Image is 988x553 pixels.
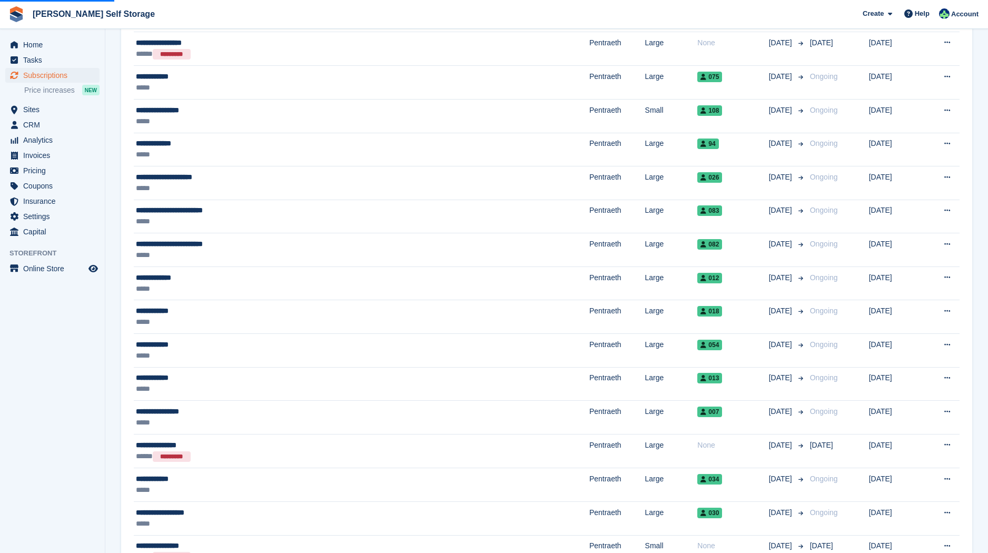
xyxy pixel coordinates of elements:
[869,133,921,166] td: [DATE]
[951,9,979,19] span: Account
[589,66,645,100] td: Pentraeth
[645,502,698,536] td: Large
[589,401,645,434] td: Pentraeth
[645,468,698,502] td: Large
[23,117,86,132] span: CRM
[697,340,722,350] span: 054
[5,194,100,209] a: menu
[863,8,884,19] span: Create
[23,53,86,67] span: Tasks
[23,68,86,83] span: Subscriptions
[589,32,645,66] td: Pentraeth
[769,37,794,48] span: [DATE]
[769,406,794,417] span: [DATE]
[589,99,645,133] td: Pentraeth
[645,367,698,401] td: Large
[869,401,921,434] td: [DATE]
[645,401,698,434] td: Large
[589,468,645,502] td: Pentraeth
[23,163,86,178] span: Pricing
[697,105,722,116] span: 108
[810,106,838,114] span: Ongoing
[23,133,86,147] span: Analytics
[869,334,921,368] td: [DATE]
[869,300,921,334] td: [DATE]
[87,262,100,275] a: Preview store
[645,133,698,166] td: Large
[939,8,950,19] img: Dafydd Pritchard
[23,261,86,276] span: Online Store
[697,508,722,518] span: 030
[810,407,838,416] span: Ongoing
[869,367,921,401] td: [DATE]
[810,508,838,517] span: Ongoing
[23,102,86,117] span: Sites
[697,540,768,551] div: None
[645,266,698,300] td: Large
[869,434,921,468] td: [DATE]
[769,239,794,250] span: [DATE]
[589,233,645,267] td: Pentraeth
[769,172,794,183] span: [DATE]
[28,5,159,23] a: [PERSON_NAME] Self Storage
[24,85,75,95] span: Price increases
[697,440,768,451] div: None
[5,163,100,178] a: menu
[810,139,838,147] span: Ongoing
[589,300,645,334] td: Pentraeth
[810,340,838,349] span: Ongoing
[5,68,100,83] a: menu
[697,172,722,183] span: 026
[23,194,86,209] span: Insurance
[869,233,921,267] td: [DATE]
[23,179,86,193] span: Coupons
[869,166,921,200] td: [DATE]
[23,148,86,163] span: Invoices
[810,206,838,214] span: Ongoing
[769,540,794,551] span: [DATE]
[810,475,838,483] span: Ongoing
[869,266,921,300] td: [DATE]
[697,205,722,216] span: 083
[589,434,645,468] td: Pentraeth
[697,407,722,417] span: 007
[769,473,794,485] span: [DATE]
[5,53,100,67] a: menu
[810,273,838,282] span: Ongoing
[23,224,86,239] span: Capital
[5,102,100,117] a: menu
[5,133,100,147] a: menu
[23,209,86,224] span: Settings
[697,72,722,82] span: 075
[589,502,645,536] td: Pentraeth
[5,209,100,224] a: menu
[769,71,794,82] span: [DATE]
[5,117,100,132] a: menu
[769,507,794,518] span: [DATE]
[869,502,921,536] td: [DATE]
[810,541,833,550] span: [DATE]
[769,272,794,283] span: [DATE]
[5,179,100,193] a: menu
[769,305,794,317] span: [DATE]
[810,38,833,47] span: [DATE]
[24,84,100,96] a: Price increases NEW
[869,99,921,133] td: [DATE]
[869,66,921,100] td: [DATE]
[5,261,100,276] a: menu
[769,138,794,149] span: [DATE]
[869,200,921,233] td: [DATE]
[769,205,794,216] span: [DATE]
[8,6,24,22] img: stora-icon-8386f47178a22dfd0bd8f6a31ec36ba5ce8667c1dd55bd0f319d3a0aa187defe.svg
[589,133,645,166] td: Pentraeth
[645,99,698,133] td: Small
[645,166,698,200] td: Large
[810,72,838,81] span: Ongoing
[5,37,100,52] a: menu
[697,273,722,283] span: 012
[810,240,838,248] span: Ongoing
[697,239,722,250] span: 082
[645,66,698,100] td: Large
[23,37,86,52] span: Home
[645,32,698,66] td: Large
